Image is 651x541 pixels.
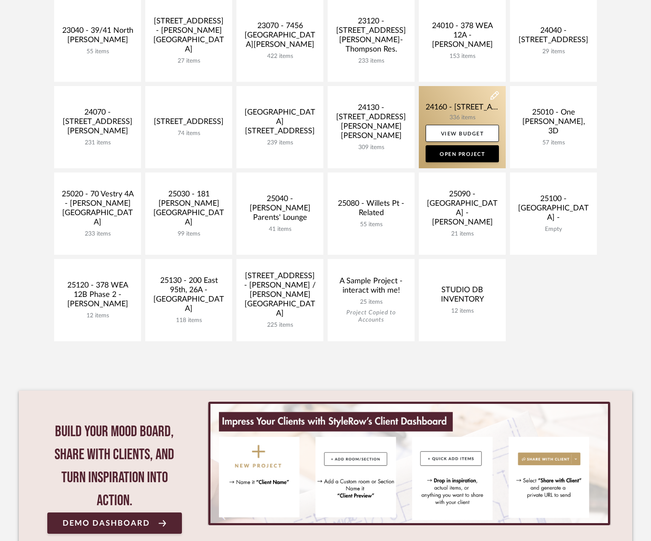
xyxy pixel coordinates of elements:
[63,519,150,527] span: Demo Dashboard
[334,276,408,299] div: A Sample Project - interact with me!
[243,226,317,233] div: 41 items
[61,108,134,139] div: 24070 - [STREET_ADDRESS][PERSON_NAME]
[334,309,408,324] div: Project Copied to Accounts
[61,281,134,312] div: 25120 - 378 WEA 12B Phase 2 - [PERSON_NAME]
[61,48,134,55] div: 55 items
[207,402,611,525] div: 0
[61,139,134,147] div: 231 items
[426,53,499,60] div: 153 items
[426,308,499,315] div: 12 items
[243,53,317,60] div: 422 items
[243,194,317,226] div: 25040 - [PERSON_NAME] Parents' Lounge
[334,58,408,65] div: 233 items
[152,230,225,238] div: 99 items
[61,312,134,319] div: 12 items
[517,48,590,55] div: 29 items
[152,130,225,137] div: 74 items
[517,108,590,139] div: 25010 - One [PERSON_NAME], 3D
[47,420,182,512] div: Build your mood board, share with clients, and turn inspiration into action.
[426,21,499,53] div: 24010 - 378 WEA 12A - [PERSON_NAME]
[152,276,225,317] div: 25130 - 200 East 95th, 26A - [GEOGRAPHIC_DATA]
[426,190,499,230] div: 25090 - [GEOGRAPHIC_DATA] - [PERSON_NAME]
[426,285,499,308] div: STUDIO DB INVENTORY
[61,26,134,48] div: 23040 - 39/41 North [PERSON_NAME]
[426,230,499,238] div: 21 items
[334,299,408,306] div: 25 items
[152,190,225,230] div: 25030 - 181 [PERSON_NAME][GEOGRAPHIC_DATA]
[334,144,408,151] div: 309 items
[243,271,317,322] div: [STREET_ADDRESS] - [PERSON_NAME] / [PERSON_NAME][GEOGRAPHIC_DATA]
[152,117,225,130] div: [STREET_ADDRESS]
[243,139,317,147] div: 239 items
[243,108,317,139] div: [GEOGRAPHIC_DATA][STREET_ADDRESS]
[210,404,608,523] img: StyleRow_Client_Dashboard_Banner__1_.png
[334,221,408,228] div: 55 items
[152,17,225,58] div: [STREET_ADDRESS] - [PERSON_NAME][GEOGRAPHIC_DATA]
[426,145,499,162] a: Open Project
[517,226,590,233] div: Empty
[334,199,408,221] div: 25080 - Willets Pt - Related
[517,194,590,226] div: 25100 - [GEOGRAPHIC_DATA] -
[517,139,590,147] div: 57 items
[426,125,499,142] a: View Budget
[152,317,225,324] div: 118 items
[47,512,182,534] a: Demo Dashboard
[334,103,408,144] div: 24130 - [STREET_ADDRESS][PERSON_NAME][PERSON_NAME]
[243,322,317,329] div: 225 items
[517,26,590,48] div: 24040 - [STREET_ADDRESS]
[61,230,134,238] div: 233 items
[61,190,134,230] div: 25020 - 70 Vestry 4A - [PERSON_NAME][GEOGRAPHIC_DATA]
[243,21,317,53] div: 23070 - 7456 [GEOGRAPHIC_DATA][PERSON_NAME]
[334,17,408,58] div: 23120 - [STREET_ADDRESS][PERSON_NAME]-Thompson Res.
[152,58,225,65] div: 27 items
